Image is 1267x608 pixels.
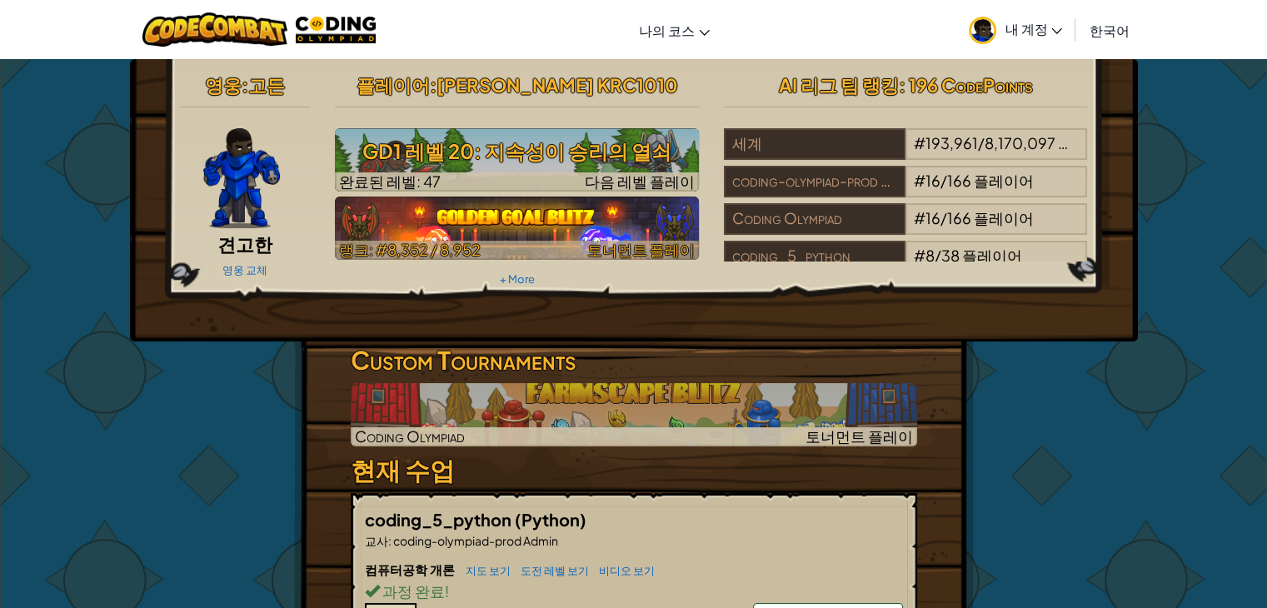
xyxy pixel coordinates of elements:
[941,246,960,265] span: 38
[724,203,905,235] div: Coding Olympiad
[365,509,515,530] span: coding_5_python
[339,172,441,191] span: 완료된 레벨: 47
[978,133,985,152] span: /
[969,17,996,44] img: avatar
[335,128,699,192] a: 다음 레벨 플레이
[1089,22,1129,39] span: 한국어
[962,246,1022,265] span: 플레이어
[242,73,248,97] span: :
[940,171,947,190] span: /
[914,208,925,227] span: #
[724,128,905,160] div: 세계
[914,246,925,265] span: #
[339,240,481,259] span: 랭크: #8,352 / 8,952
[392,533,558,548] span: coding-olympiad-prod Admin
[365,561,457,577] span: 컴퓨터공학 개론
[947,171,971,190] span: 166
[1005,20,1062,37] span: 내 계정
[724,219,1088,238] a: Coding Olympiad#16/166플레이어
[335,128,699,192] img: GD1 레벨 20: 지속성이 승리의 열쇠
[142,12,288,47] img: CodeCombat logo
[724,241,905,272] div: coding_5_python
[925,208,940,227] span: 16
[388,533,392,548] span: :
[806,426,913,446] span: 토너먼트 플레이
[217,232,272,256] span: 견고한
[356,73,429,97] span: 플레이어
[779,73,899,97] span: AI 리그 팀 랭킹
[380,581,445,601] span: 과정 완료
[429,73,436,97] span: :
[351,383,917,446] a: Coding Olympiad토너먼트 플레이
[355,426,465,446] span: Coding Olympiad
[515,509,586,530] span: (Python)
[436,73,677,97] span: [PERSON_NAME] KRC1010
[351,451,917,489] h3: 현재 수업
[724,257,1088,276] a: coding_5_python#8/38플레이어
[899,73,1033,97] span: : 196 CodePoints
[499,272,534,286] a: + More
[335,132,699,170] h3: GD1 레벨 20: 지속성이 승리의 열쇠
[512,564,589,577] a: 도전 레벨 보기
[296,17,376,43] img: MTO Coding Olympiad logo
[591,564,655,577] a: 비디오 보기
[724,182,1088,201] a: coding-olympiad-prod Admin#16/166플레이어
[639,22,695,39] span: 나의 코스
[445,581,449,601] span: !
[914,171,925,190] span: #
[587,240,695,259] span: 토너먼트 플레이
[940,208,947,227] span: /
[974,171,1034,190] span: 플레이어
[724,144,1088,163] a: 세계#193,961/8,170,097플레이어
[947,208,971,227] span: 166
[974,208,1034,227] span: 플레이어
[203,128,280,228] img: Gordon-selection-pose.png
[248,73,285,97] span: 고든
[935,246,941,265] span: /
[631,7,718,52] a: 나의 코스
[351,341,917,379] h3: Custom Tournaments
[1080,7,1137,52] a: 한국어
[222,263,267,277] a: 영웅 교체
[925,171,940,190] span: 16
[985,133,1055,152] span: 8,170,097
[925,246,935,265] span: 8
[335,197,699,260] img: Golden Goal
[365,533,388,548] span: 교사
[914,133,925,152] span: #
[960,3,1070,56] a: 내 계정
[457,564,511,577] a: 지도 보기
[925,133,978,152] span: 193,961
[351,383,917,446] img: Farmscape
[724,166,905,197] div: coding-olympiad-prod Admin
[335,197,699,260] a: 랭크: #8,352 / 8,952토너먼트 플레이
[205,73,242,97] span: 영웅
[585,172,695,191] span: 다음 레벨 플레이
